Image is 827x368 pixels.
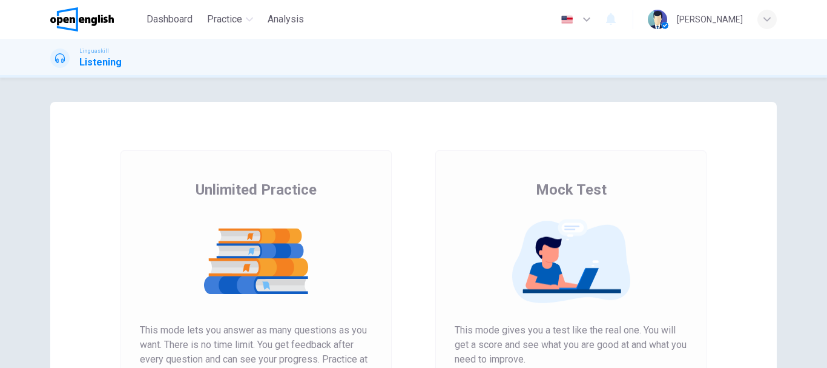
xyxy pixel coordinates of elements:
img: Profile picture [648,10,667,29]
img: OpenEnglish logo [50,7,114,32]
button: Analysis [263,8,309,30]
span: Practice [207,12,242,27]
button: Practice [202,8,258,30]
a: OpenEnglish logo [50,7,142,32]
span: Dashboard [147,12,193,27]
span: Analysis [268,12,304,27]
button: Dashboard [142,8,197,30]
span: Mock Test [536,180,607,199]
div: [PERSON_NAME] [677,12,743,27]
span: Linguaskill [79,47,109,55]
span: This mode gives you a test like the real one. You will get a score and see what you are good at a... [455,323,687,367]
img: en [559,15,575,24]
h1: Listening [79,55,122,70]
span: Unlimited Practice [196,180,317,199]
